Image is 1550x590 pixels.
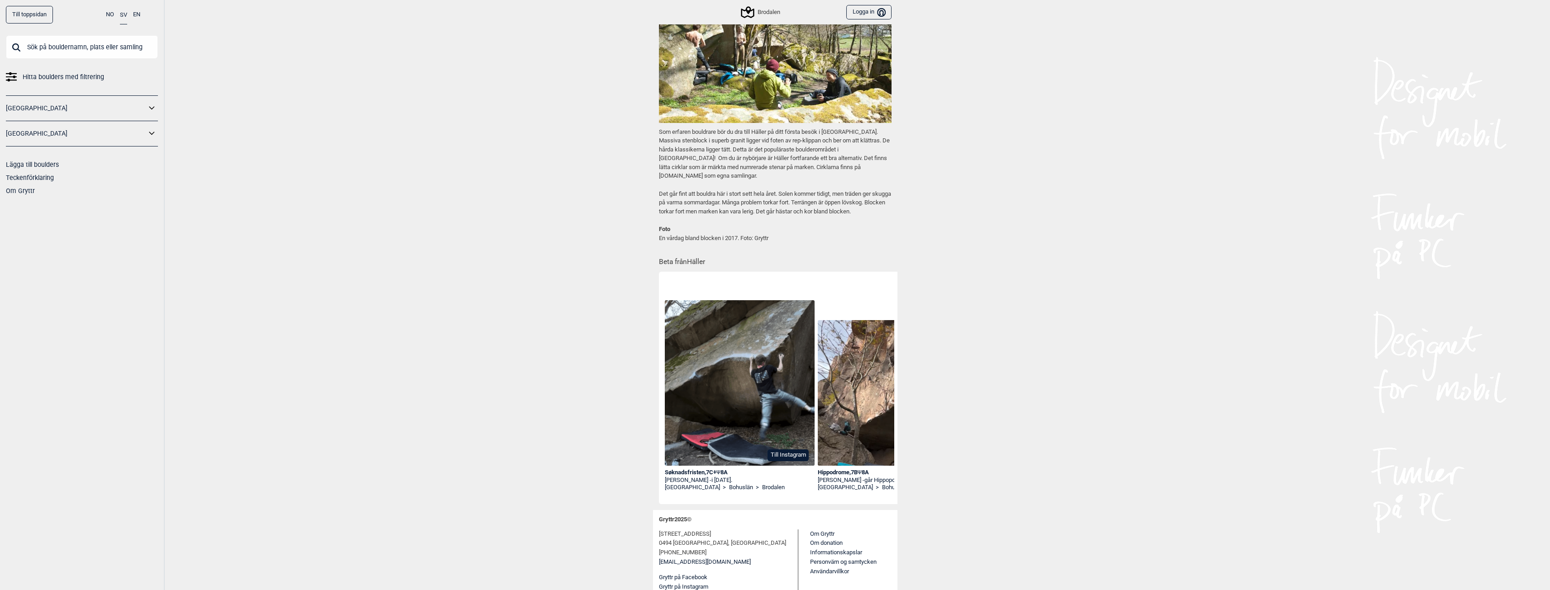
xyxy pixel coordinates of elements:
[729,484,753,491] a: Bohuslän
[858,469,862,476] span: Ψ
[810,549,862,556] a: Informationskapslar
[6,187,35,194] a: Om Gryttr
[665,300,815,466] img: Markus pa Soknadsfristen
[864,477,934,483] span: går Hippopotamus i [DATE].
[659,573,707,582] button: Gryttr på Facebook
[659,557,751,567] a: [EMAIL_ADDRESS][DOMAIN_NAME]
[716,469,720,476] span: Ψ
[742,7,780,18] div: Brodalen
[818,477,968,484] div: [PERSON_NAME] -
[659,127,892,180] p: Som erfaren bouldrare bör du dra till Häller på ditt första besök i [GEOGRAPHIC_DATA]. Massiva st...
[6,174,54,181] a: Teckenförklaring
[810,568,849,575] a: Användarvillkor
[762,484,785,491] a: Brodalen
[723,484,726,491] span: >
[6,161,59,168] a: Lägga till boulders
[659,225,892,242] p: En vårdag bland blocken i 2017. Foto: Gryttr
[6,71,158,84] a: Hitta boulders med filtrering
[133,6,140,24] button: EN
[756,484,759,491] span: >
[6,35,158,59] input: Sök på bouldernamn, plats eller samling
[665,469,815,477] div: Søknadsfristen , 7C+ 8A
[659,548,706,557] span: [PHONE_NUMBER]
[810,530,835,537] a: Om Gryttr
[810,539,843,546] a: Om donation
[818,469,968,477] div: Hippodrome , 7B 8A
[768,449,809,461] button: Till Instagram
[818,320,968,466] img: Adam pa Hippopotamus
[659,226,670,232] strong: Foto
[818,484,873,491] a: [GEOGRAPHIC_DATA]
[876,484,879,491] span: >
[882,484,906,491] a: Bohuslän
[6,102,146,115] a: [GEOGRAPHIC_DATA]
[106,6,114,24] button: NO
[659,189,892,216] p: Det går fint att bouldra här i stort sett hela året. Solen kommer tidigt, men träden ger skugga p...
[23,71,104,84] span: Hitta boulders med filtrering
[6,127,146,140] a: [GEOGRAPHIC_DATA]
[659,510,892,529] div: Gryttr 2025 ©
[659,538,786,548] span: 0494 [GEOGRAPHIC_DATA], [GEOGRAPHIC_DATA]
[665,484,720,491] a: [GEOGRAPHIC_DATA]
[659,529,711,539] span: [STREET_ADDRESS]
[711,477,732,483] span: i [DATE].
[665,477,815,484] div: [PERSON_NAME] -
[810,558,877,565] a: Personvärn og samtycken
[6,6,53,24] a: Till toppsidan
[120,6,127,24] button: SV
[659,251,892,267] h1: Beta från Häller
[846,5,891,20] button: Logga in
